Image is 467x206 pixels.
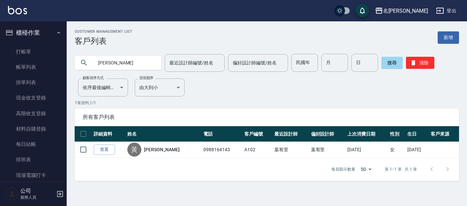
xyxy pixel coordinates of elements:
th: 上次消費日期 [346,126,388,142]
p: 第 1–1 筆 共 1 筆 [385,166,417,172]
a: 現場電腦打卡 [3,168,64,183]
th: 客戶來源 [429,126,459,142]
a: 掛單列表 [3,75,64,90]
a: 排班表 [3,152,64,167]
a: 每日結帳 [3,137,64,152]
p: 1 筆資料, 1 / 1 [75,100,459,106]
th: 偏好設計師 [309,126,346,142]
div: 由大到小 [135,78,185,96]
th: 生日 [406,126,429,142]
th: 姓名 [126,126,202,142]
h2: Customer Management List [75,29,132,34]
div: 黃 [127,143,141,157]
th: 詳細資料 [92,126,126,142]
button: 清除 [406,57,434,69]
a: 高階收支登錄 [3,106,64,121]
td: 葉宥里 [309,142,346,158]
span: 所有客戶列表 [83,114,451,121]
img: Logo [8,6,27,14]
a: 材料自購登錄 [3,121,64,137]
td: 女 [388,142,406,158]
input: 搜尋關鍵字 [93,54,156,72]
label: 呈現順序 [139,75,153,80]
a: 打帳單 [3,44,64,59]
td: 葉宥里 [273,142,309,158]
button: 登出 [433,5,459,17]
th: 客戶編號 [243,126,273,142]
div: 50 [358,160,374,178]
h3: 客戶列表 [75,36,132,46]
th: 電話 [202,126,243,142]
a: 帳單列表 [3,59,64,75]
td: [DATE] [406,142,429,158]
button: 名[PERSON_NAME] [372,4,431,18]
label: 顧客排序方式 [83,75,104,80]
p: 服務人員 [20,194,54,200]
a: [PERSON_NAME] [144,146,179,153]
td: 0988164143 [202,142,243,158]
a: 查看 [94,145,115,155]
h5: 公司 [20,188,54,194]
div: 名[PERSON_NAME] [383,7,428,15]
th: 最近設計師 [273,126,309,142]
button: save [356,4,369,17]
p: 每頁顯示數量 [331,166,355,172]
button: 搜尋 [381,57,403,69]
button: 櫃檯作業 [3,24,64,41]
td: [DATE] [346,142,388,158]
a: 現金收支登錄 [3,90,64,106]
div: 依序最後編輯時間 [78,78,128,96]
img: Person [5,187,19,201]
td: A102 [243,142,273,158]
th: 性別 [388,126,406,142]
a: 新增 [438,31,459,44]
